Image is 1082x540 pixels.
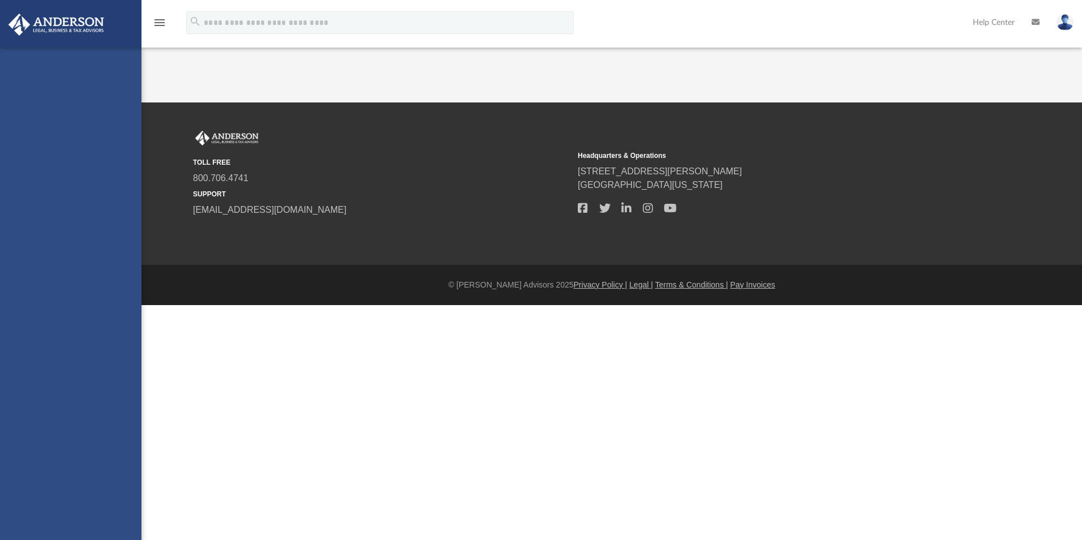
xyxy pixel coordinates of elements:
i: menu [153,16,166,29]
small: SUPPORT [193,189,570,199]
i: search [189,15,201,28]
a: [GEOGRAPHIC_DATA][US_STATE] [578,180,723,190]
small: TOLL FREE [193,157,570,168]
a: 800.706.4741 [193,173,248,183]
a: Legal | [629,280,653,289]
a: [STREET_ADDRESS][PERSON_NAME] [578,166,742,176]
img: Anderson Advisors Platinum Portal [5,14,108,36]
a: menu [153,22,166,29]
div: © [PERSON_NAME] Advisors 2025 [141,279,1082,291]
a: Terms & Conditions | [655,280,728,289]
img: Anderson Advisors Platinum Portal [193,131,261,145]
a: [EMAIL_ADDRESS][DOMAIN_NAME] [193,205,346,215]
a: Pay Invoices [730,280,775,289]
a: Privacy Policy | [574,280,628,289]
small: Headquarters & Operations [578,151,955,161]
img: User Pic [1057,14,1074,31]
